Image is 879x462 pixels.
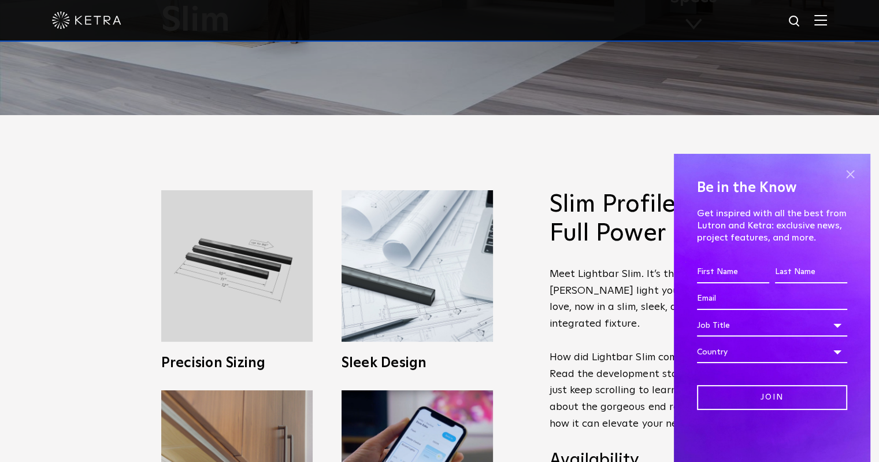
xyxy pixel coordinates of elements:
[342,356,493,370] h3: Sleek Design
[697,288,847,310] input: Email
[697,341,847,363] div: Country
[342,190,493,342] img: L30_SlimProfile
[697,261,769,283] input: First Name
[775,261,847,283] input: Last Name
[161,190,313,342] img: L30_Custom_Length_Black-2
[161,356,313,370] h3: Precision Sizing
[788,14,802,29] img: search icon
[550,266,729,433] p: Meet Lightbar Slim. It’s the stunning [PERSON_NAME] light you know and love, now in a slim, sleek...
[697,315,847,337] div: Job Title
[52,12,121,29] img: ketra-logo-2019-white
[697,385,847,410] input: Join
[814,14,827,25] img: Hamburger%20Nav.svg
[697,177,847,199] h4: Be in the Know
[550,190,729,249] h2: Slim Profile, Full Power
[697,208,847,243] p: Get inspired with all the best from Lutron and Ketra: exclusive news, project features, and more.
